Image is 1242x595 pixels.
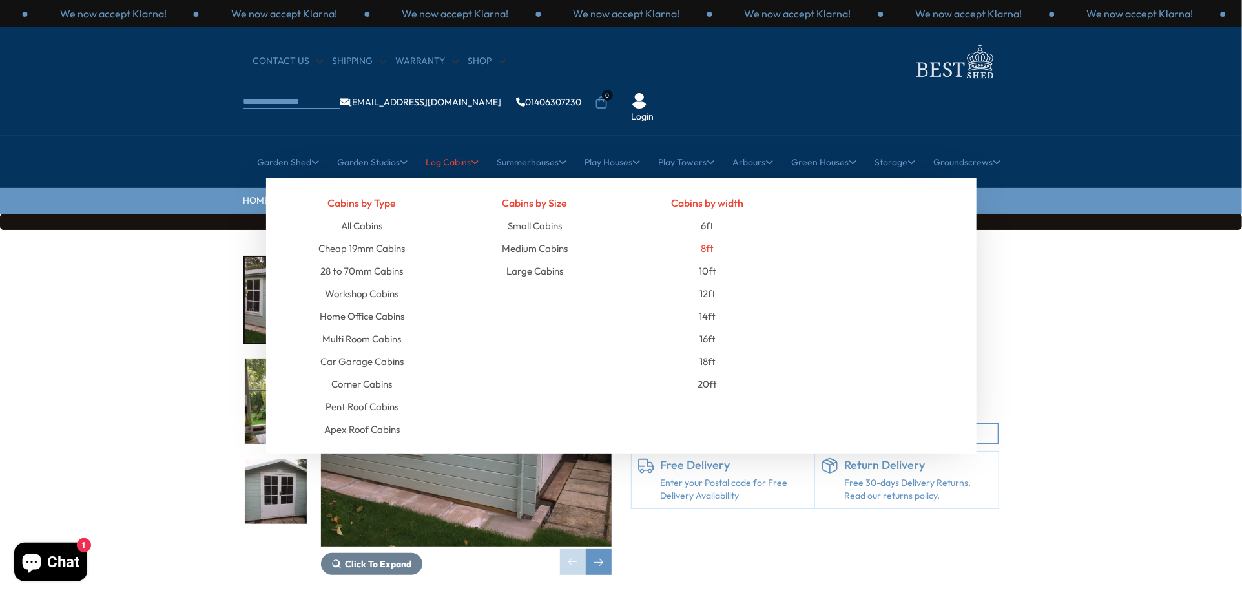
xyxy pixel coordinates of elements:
p: We now accept Klarna! [60,6,167,21]
a: Cheap 19mm Cabins [318,237,405,260]
h6: Return Delivery [844,458,992,472]
a: All Cabins [341,214,382,237]
a: Garden Studios [338,146,408,178]
a: Corner Cabins [331,373,392,395]
img: Barnsdale_3_4855ff5d-416b-49fb-b135-f2c42e7340e7_200x200.jpg [245,359,307,444]
a: 8ft [701,237,714,260]
button: Click To Expand [321,553,422,575]
div: 3 / 11 [243,458,308,547]
a: Medium Cabins [502,237,568,260]
div: 2 / 3 [28,6,199,21]
a: Log Cabins [426,146,479,178]
a: CONTACT US [253,55,323,68]
a: [EMAIL_ADDRESS][DOMAIN_NAME] [340,98,502,107]
a: 14ft [699,305,716,328]
a: 6ft [701,214,714,237]
div: 2 / 3 [1055,6,1226,21]
div: Next slide [586,549,612,575]
p: We now accept Klarna! [231,6,338,21]
a: Car Garage Cabins [320,350,404,373]
div: 2 / 3 [541,6,712,21]
a: Shop [468,55,505,68]
a: Summerhouses [497,146,567,178]
a: 18ft [699,350,716,373]
a: Garden Shed [258,146,320,178]
a: 10ft [699,260,716,282]
a: Warranty [396,55,459,68]
a: Login [632,110,654,123]
h6: Free Delivery [661,458,809,472]
inbox-online-store-chat: Shopify online store chat [10,543,91,585]
a: Play Towers [659,146,715,178]
a: 20ft [698,373,717,395]
a: 12ft [699,282,716,305]
a: Arbours [733,146,774,178]
a: Play Houses [585,146,641,178]
a: Small Cabins [508,214,562,237]
p: Free 30-days Delivery Returns, Read our returns policy. [844,477,992,502]
h4: Cabins by Type [285,191,439,214]
img: Barnsdale_2_cea6fa23-7322-4614-ab76-fb9754416e1c_200x200.jpg [245,257,307,343]
a: Pent Roof Cabins [326,395,398,418]
a: 01406307230 [517,98,582,107]
div: 1 / 3 [370,6,541,21]
p: We now accept Klarna! [574,6,680,21]
a: 28 to 70mm Cabins [320,260,403,282]
img: User Icon [632,93,647,109]
a: 16ft [699,328,716,350]
a: Storage [875,146,916,178]
img: logo [909,40,999,82]
a: Large Cabins [506,260,563,282]
div: 2 / 11 [243,357,308,446]
a: Workshop Cabins [325,282,398,305]
a: Enter your Postal code for Free Delivery Availability [661,477,809,502]
a: Green Houses [792,146,857,178]
div: 1 / 3 [884,6,1055,21]
div: 1 / 11 [243,256,308,344]
div: 3 / 3 [199,6,370,21]
a: Multi Room Cabins [322,328,401,350]
span: 0 [602,90,613,101]
div: Previous slide [560,549,586,575]
a: Shipping [333,55,386,68]
p: We now accept Klarna! [916,6,1022,21]
p: We now accept Klarna! [745,6,851,21]
img: Barnsdale_ef622831-4fbb-42f2-b578-2a342bac17f4_200x200.jpg [245,459,307,545]
h4: Cabins by Size [458,191,612,214]
p: We now accept Klarna! [402,6,509,21]
a: Groundscrews [934,146,1001,178]
div: 3 / 3 [712,6,884,21]
a: Home Office Cabins [320,305,404,328]
h4: Cabins by width [631,191,785,214]
a: Apex Roof Cabins [324,418,400,441]
a: HOME [243,194,270,207]
p: We now accept Klarna! [1087,6,1194,21]
span: Click To Expand [346,558,412,570]
a: 0 [595,96,608,109]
